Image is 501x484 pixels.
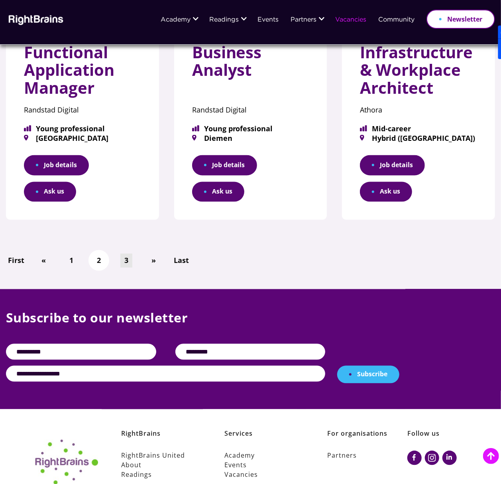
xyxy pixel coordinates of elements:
a: RightBrains United [121,451,201,460]
a: Job details [360,155,425,176]
span: [GEOGRAPHIC_DATA] [24,134,141,142]
p: Subscribe to our newsletter [6,309,495,344]
span: Young professional [24,125,141,132]
p: Randstad Digital [192,103,309,117]
span: Diemen [192,134,309,142]
a: About [121,460,201,470]
button: Subscribe [337,366,399,383]
a: Job details [192,155,257,176]
a: Vacancies [224,470,305,480]
a: » [148,254,160,268]
a: 2 [93,254,105,268]
h3: Infrastructure & Workplace Architect [360,43,477,103]
h6: For organisations [327,429,407,451]
h3: Functional Application Manager [24,43,141,103]
a: « [38,254,50,268]
a: Events [224,460,305,470]
p: Randstad Digital [24,103,141,117]
a: Events [257,17,279,24]
a: Academy [224,451,305,460]
h6: Services [224,429,305,451]
span: Hybrid ([GEOGRAPHIC_DATA]) [360,134,477,142]
a: Job details [24,155,89,176]
img: Rightbrains [6,14,64,25]
p: Athora [360,103,477,117]
button: Ask us [360,182,412,202]
a: Readings [121,470,201,480]
a: Partners [327,451,407,460]
a: First [4,254,29,268]
a: Community [378,17,415,24]
button: Ask us [24,182,76,202]
a: 1 [65,254,77,268]
h6: RightBrains [121,429,201,451]
a: Vacancies [335,17,366,24]
h3: Business Analyst [192,43,309,85]
a: 3 [120,254,132,268]
span: Young professional [192,125,309,132]
a: Newsletter [426,10,495,29]
a: Academy [161,17,191,24]
h6: Follow us [407,429,475,451]
a: Readings [209,17,239,24]
a: Partners [291,17,316,24]
a: Last [170,254,193,268]
span: Mid-career [360,125,477,132]
button: Ask us [192,182,244,202]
